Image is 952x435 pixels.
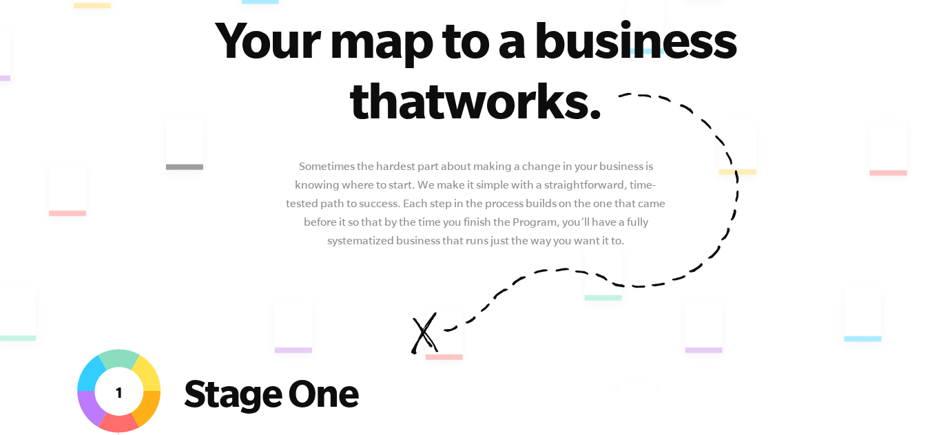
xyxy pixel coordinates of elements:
[184,370,459,414] h2: Stage One
[444,70,603,128] span: works.
[284,157,668,250] p: Sometimes the hardest part about making a change in your business is knowing where to start. We m...
[883,369,952,435] iframe: Chat Widget
[173,8,779,129] h1: Your map to a business that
